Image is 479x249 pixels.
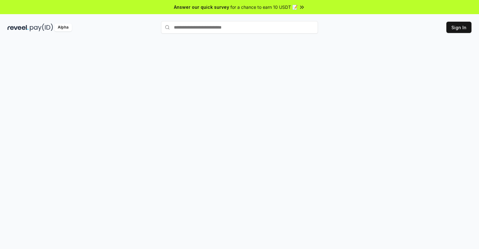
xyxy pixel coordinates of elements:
[174,4,229,10] span: Answer our quick survey
[30,24,53,31] img: pay_id
[54,24,72,31] div: Alpha
[446,22,471,33] button: Sign In
[8,24,29,31] img: reveel_dark
[230,4,298,10] span: for a chance to earn 10 USDT 📝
